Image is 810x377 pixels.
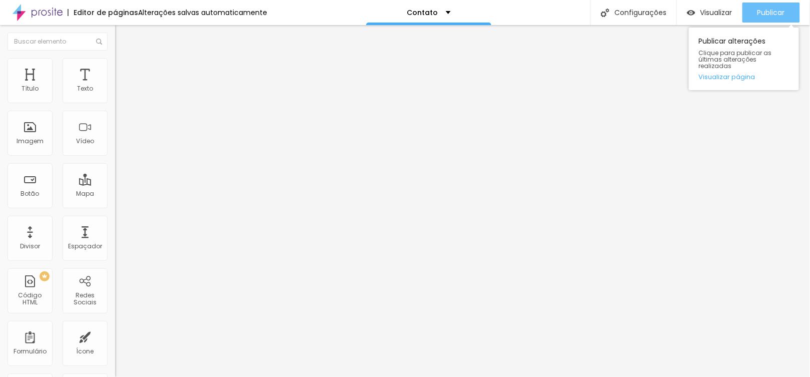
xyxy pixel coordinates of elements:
[77,347,94,355] font: Ícone
[22,84,39,93] font: Título
[96,39,102,45] img: Ícone
[757,8,785,18] font: Publicar
[14,347,47,355] font: Formulário
[742,3,800,23] button: Publicar
[601,9,609,17] img: Ícone
[677,3,742,23] button: Visualizar
[74,291,97,306] font: Redes Sociais
[138,8,267,18] font: Alterações salvas automaticamente
[21,189,40,198] font: Botão
[19,291,42,306] font: Código HTML
[687,9,695,17] img: view-1.svg
[700,8,732,18] font: Visualizar
[76,189,94,198] font: Mapa
[699,74,789,80] a: Visualizar página
[407,8,438,18] font: Contato
[74,8,138,18] font: Editor de páginas
[699,72,755,82] font: Visualizar página
[76,137,94,145] font: Vídeo
[699,49,772,70] font: Clique para publicar as últimas alterações realizadas
[17,137,44,145] font: Imagem
[68,242,102,250] font: Espaçador
[20,242,40,250] font: Divisor
[115,25,810,377] iframe: Editor
[614,8,666,18] font: Configurações
[8,33,108,51] input: Buscar elemento
[77,84,93,93] font: Texto
[699,36,766,46] font: Publicar alterações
